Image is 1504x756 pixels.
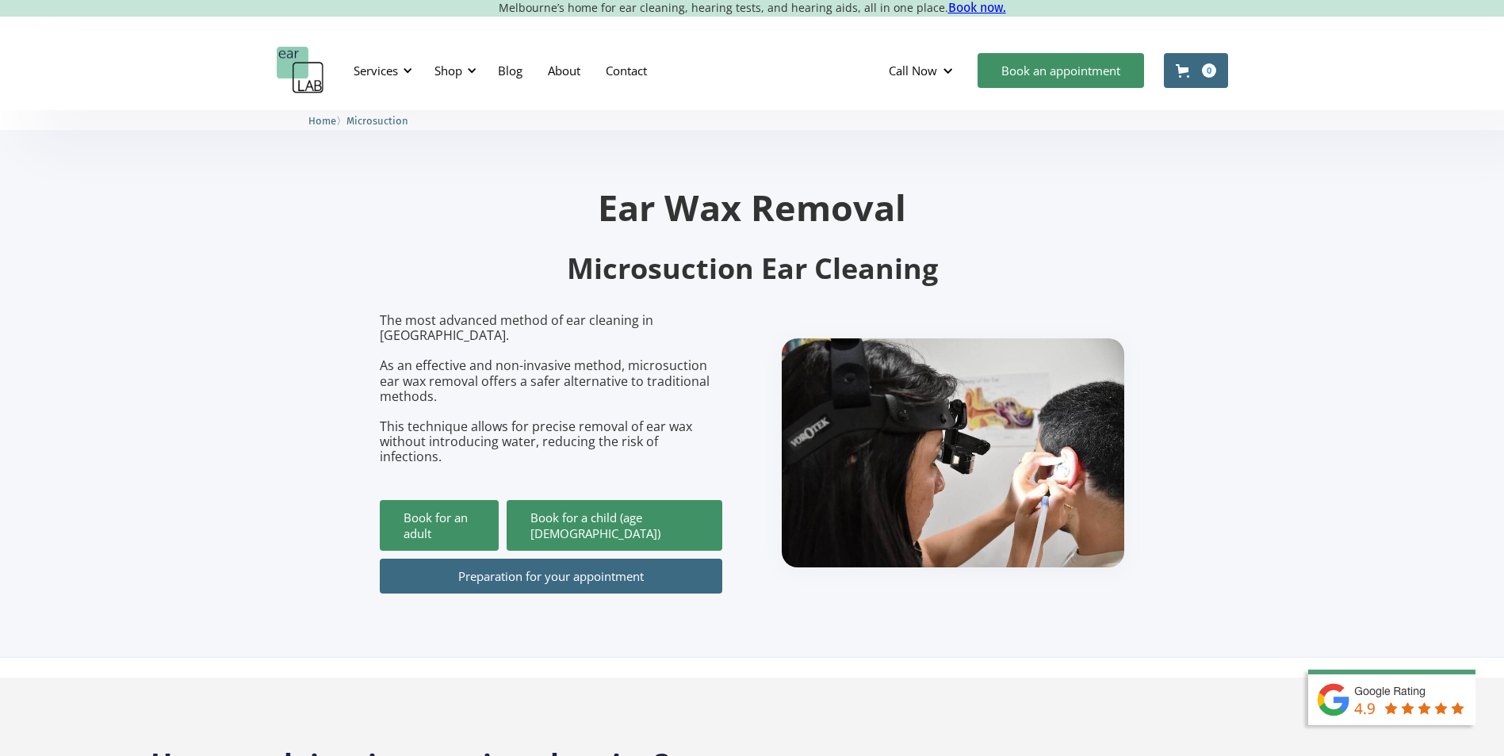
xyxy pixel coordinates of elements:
[354,63,398,78] div: Services
[380,313,722,465] p: The most advanced method of ear cleaning in [GEOGRAPHIC_DATA]. As an effective and non-invasive m...
[277,47,324,94] a: home
[889,63,937,78] div: Call Now
[308,113,336,128] a: Home
[593,48,660,94] a: Contact
[978,53,1144,88] a: Book an appointment
[782,338,1124,567] img: boy getting ear checked.
[346,113,408,128] a: Microsuction
[308,113,346,129] li: 〉
[380,559,722,594] a: Preparation for your appointment
[1164,53,1228,88] a: Open cart
[346,115,408,127] span: Microsuction
[380,189,1125,225] h1: Ear Wax Removal
[425,47,481,94] div: Shop
[380,250,1125,288] h2: Microsuction Ear Cleaning
[344,47,417,94] div: Services
[308,115,336,127] span: Home
[1202,63,1216,78] div: 0
[380,500,499,551] a: Book for an adult
[485,48,535,94] a: Blog
[876,47,970,94] div: Call Now
[434,63,462,78] div: Shop
[535,48,593,94] a: About
[507,500,722,551] a: Book for a child (age [DEMOGRAPHIC_DATA])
